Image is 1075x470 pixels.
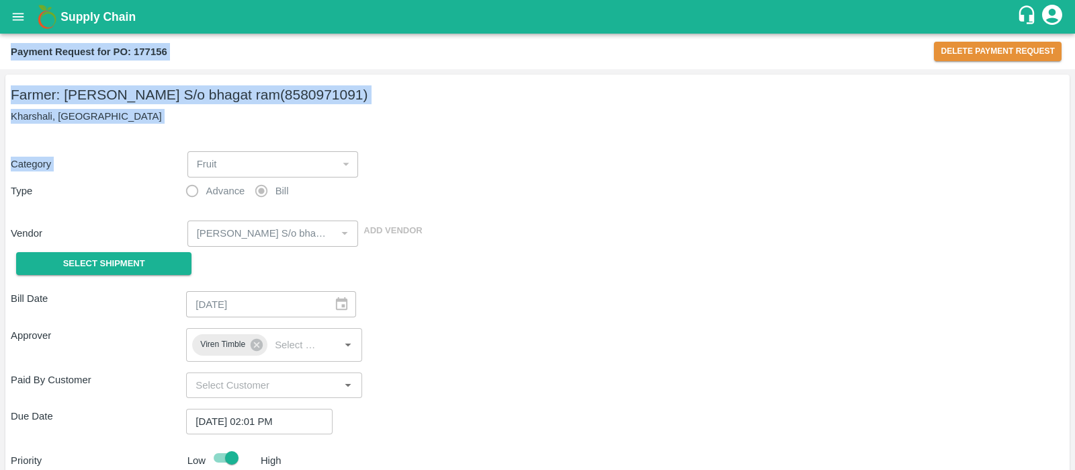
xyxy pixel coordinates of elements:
p: Category [11,157,182,171]
p: Bill Date [11,291,186,306]
b: Supply Chain [60,10,136,24]
input: Select Vendor [191,225,333,242]
p: High [261,453,282,468]
button: Open [339,336,357,354]
button: Open [339,377,357,394]
div: Viren Timble [192,334,267,356]
input: Select Customer [190,377,335,394]
p: Vendor [11,226,182,241]
h5: Farmer: [PERSON_NAME] S/o bhagat ram (8580971091) [11,85,1064,104]
span: Advance [206,184,245,198]
span: Viren Timble [192,338,253,352]
p: Approver [11,328,186,343]
input: Select approver [269,336,318,354]
button: open drawer [3,1,34,32]
p: Low [187,453,206,468]
input: Choose date, selected date is Sep 20, 2025 [186,409,323,434]
span: Bill [275,184,289,198]
p: Paid By Customer [11,373,186,387]
a: Supply Chain [60,7,1017,26]
button: Delete Payment Request [934,42,1062,61]
div: customer-support [1017,5,1040,29]
p: Fruit [197,157,217,171]
b: Payment Request for PO: 177156 [11,46,167,57]
p: Due Date [11,409,186,424]
img: logo [34,3,60,30]
input: Bill Date [186,291,323,317]
button: Select Shipment [16,252,191,276]
p: Priority [11,453,182,468]
span: Select Shipment [63,256,145,272]
div: account of current user [1040,3,1064,31]
p: Type [11,184,186,198]
p: Kharshali, [GEOGRAPHIC_DATA] [11,109,1064,124]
